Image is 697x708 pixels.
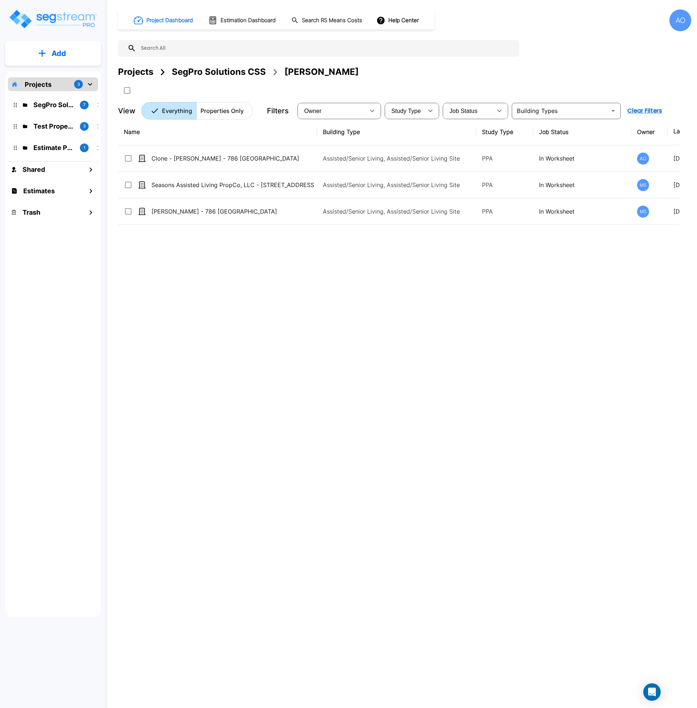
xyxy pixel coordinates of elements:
[5,43,101,64] button: Add
[200,106,244,115] p: Properties Only
[77,81,80,88] p: 3
[136,40,516,57] input: Search All
[391,108,421,114] span: Study Type
[299,101,365,121] div: Select
[375,13,422,27] button: Help Center
[206,13,280,28] button: Estimation Dashboard
[25,80,52,89] p: Projects
[637,206,649,218] div: MS
[131,12,197,28] button: Project Dashboard
[608,106,618,116] button: Open
[539,154,625,163] p: In Worksheet
[302,16,362,25] h1: Search RS Means Costs
[118,65,153,78] div: Projects
[83,123,86,129] p: 3
[637,179,649,191] div: MS
[23,207,40,217] h1: Trash
[482,207,527,216] p: PPA
[514,106,607,116] input: Building Types
[151,207,314,216] p: [PERSON_NAME] - 786 [GEOGRAPHIC_DATA]
[304,108,321,114] span: Owner
[323,207,482,216] p: Assisted/Senior Living, Assisted/Senior Living Site
[482,181,527,189] p: PPA
[669,9,691,31] div: AO
[151,154,314,163] p: Clone - [PERSON_NAME] - 786 [GEOGRAPHIC_DATA]
[288,13,366,28] button: Search RS Means Costs
[141,102,253,120] div: Platform
[118,105,135,116] p: View
[118,119,317,145] th: Name
[23,186,55,196] h1: Estimates
[643,683,661,701] div: Open Intercom Messenger
[33,121,74,131] p: Test Property Folder
[323,181,482,189] p: Assisted/Senior Living, Assisted/Senior Living Site
[220,16,276,25] h1: Estimation Dashboard
[120,83,134,98] button: SelectAll
[196,102,253,120] button: Properties Only
[386,101,423,121] div: Select
[284,65,359,78] div: [PERSON_NAME]
[151,181,314,189] p: Seasons Assisted Living PropCo, LLC - [STREET_ADDRESS]
[631,119,668,145] th: Owner
[624,104,665,118] button: Clear Filters
[172,65,266,78] div: SegPro Solutions CSS
[141,102,196,120] button: Everything
[146,16,193,25] h1: Project Dashboard
[637,153,649,165] div: AO
[8,9,97,29] img: Logo
[23,165,45,174] h1: Shared
[444,101,492,121] div: Select
[449,108,477,114] span: Job Status
[482,154,527,163] p: PPA
[83,102,85,108] p: 7
[84,145,85,151] p: 1
[476,119,533,145] th: Study Type
[52,48,66,59] p: Add
[33,143,74,153] p: Estimate Property
[267,105,289,116] p: Filters
[539,181,625,189] p: In Worksheet
[323,154,482,163] p: Assisted/Senior Living, Assisted/Senior Living Site
[539,207,625,216] p: In Worksheet
[533,119,631,145] th: Job Status
[317,119,476,145] th: Building Type
[162,106,192,115] p: Everything
[33,100,74,110] p: SegPro Solutions CSS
